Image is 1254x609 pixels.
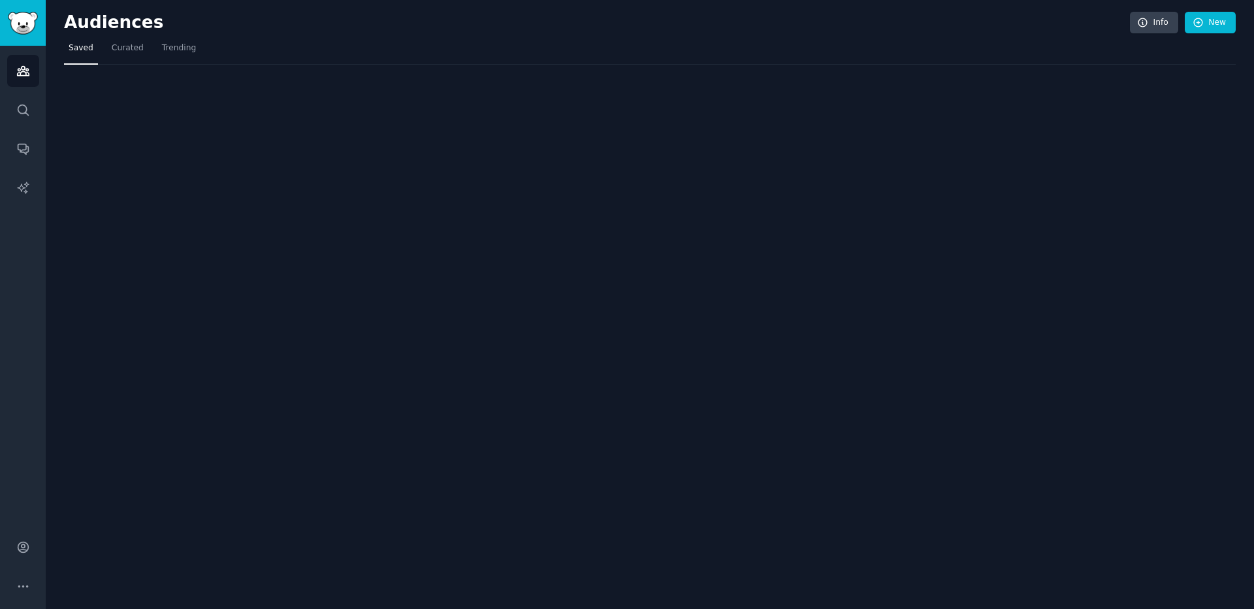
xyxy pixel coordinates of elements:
a: Trending [157,38,201,65]
a: Curated [107,38,148,65]
span: Trending [162,42,196,54]
a: Saved [64,38,98,65]
span: Curated [112,42,144,54]
a: New [1185,12,1236,34]
span: Saved [69,42,93,54]
img: GummySearch logo [8,12,38,35]
h2: Audiences [64,12,1130,33]
a: Info [1130,12,1178,34]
